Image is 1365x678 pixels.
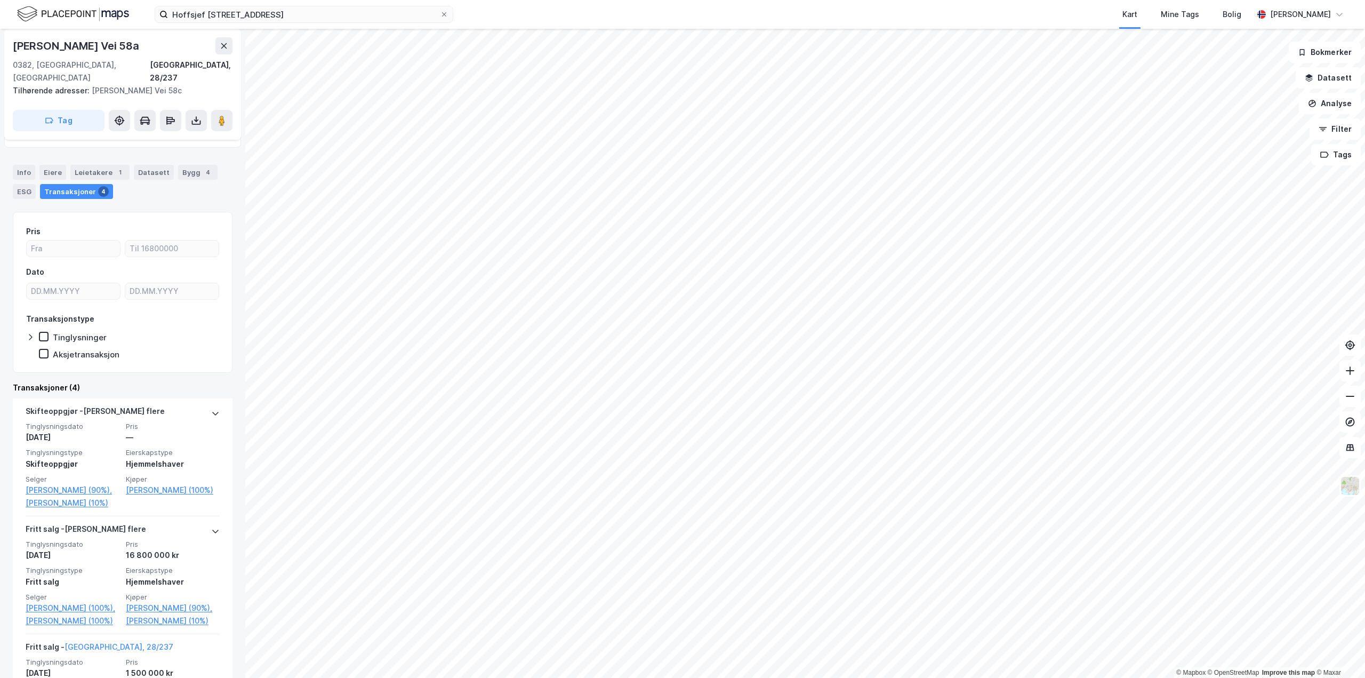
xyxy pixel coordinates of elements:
div: Bolig [1223,8,1241,21]
div: Skifteoppgjør - [PERSON_NAME] flere [26,405,165,422]
div: [PERSON_NAME] [1270,8,1331,21]
div: Mine Tags [1161,8,1199,21]
div: 16 800 000 kr [126,549,220,562]
a: [PERSON_NAME] (10%) [126,615,220,627]
span: Kjøper [126,475,220,484]
img: Z [1340,476,1360,496]
div: [DATE] [26,431,119,444]
span: Tinglysningsdato [26,422,119,431]
a: OpenStreetMap [1208,669,1259,676]
iframe: Chat Widget [1312,627,1365,678]
a: [PERSON_NAME] (90%), [26,484,119,497]
span: Selger [26,475,119,484]
span: Pris [126,658,220,667]
span: Pris [126,422,220,431]
span: Tilhørende adresser: [13,86,92,95]
a: [GEOGRAPHIC_DATA], 28/237 [65,642,173,651]
div: [DATE] [26,549,119,562]
span: Tinglysningsdato [26,540,119,549]
div: ESG [13,184,36,199]
div: Skifteoppgjør [26,458,119,470]
div: Hjemmelshaver [126,458,220,470]
a: Mapbox [1176,669,1206,676]
a: [PERSON_NAME] (100%), [26,602,119,615]
button: Bokmerker [1289,42,1361,63]
div: Leietakere [70,165,130,180]
div: — [126,431,220,444]
div: [PERSON_NAME] Vei 58c [13,84,224,97]
div: Fritt salg [26,576,119,588]
div: Fritt salg - [26,641,173,658]
div: 4 [98,186,109,197]
div: Transaksjonstype [26,313,94,325]
button: Filter [1310,118,1361,140]
input: Søk på adresse, matrikkel, gårdeiere, leietakere eller personer [168,6,440,22]
div: [PERSON_NAME] Vei 58a [13,37,141,54]
div: Bygg [178,165,218,180]
div: Tinglysninger [53,332,107,342]
div: 1 [115,167,125,178]
input: DD.MM.YYYY [125,283,219,299]
input: Fra [27,241,120,257]
div: Eiere [39,165,66,180]
button: Analyse [1299,93,1361,114]
span: Kjøper [126,593,220,602]
div: Dato [26,266,44,278]
input: Til 16800000 [125,241,219,257]
span: Eierskapstype [126,566,220,575]
a: [PERSON_NAME] (100%) [26,615,119,627]
div: Hjemmelshaver [126,576,220,588]
a: Improve this map [1262,669,1315,676]
div: Transaksjoner [40,184,113,199]
input: DD.MM.YYYY [27,283,120,299]
span: Tinglysningstype [26,566,119,575]
a: [PERSON_NAME] (90%), [126,602,220,615]
a: [PERSON_NAME] (100%) [126,484,220,497]
div: Aksjetransaksjon [53,349,119,360]
span: Selger [26,593,119,602]
div: 4 [203,167,213,178]
div: Transaksjoner (4) [13,381,232,394]
a: [PERSON_NAME] (10%) [26,497,119,509]
div: Datasett [134,165,174,180]
div: Info [13,165,35,180]
div: Pris [26,225,41,238]
div: [GEOGRAPHIC_DATA], 28/237 [150,59,232,84]
div: Kart [1122,8,1137,21]
span: Tinglysningstype [26,448,119,457]
button: Datasett [1296,67,1361,89]
span: Tinglysningsdato [26,658,119,667]
img: logo.f888ab2527a4732fd821a326f86c7f29.svg [17,5,129,23]
button: Tag [13,110,105,131]
span: Eierskapstype [126,448,220,457]
div: Fritt salg - [PERSON_NAME] flere [26,523,146,540]
span: Pris [126,540,220,549]
button: Tags [1311,144,1361,165]
div: 0382, [GEOGRAPHIC_DATA], [GEOGRAPHIC_DATA] [13,59,150,84]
